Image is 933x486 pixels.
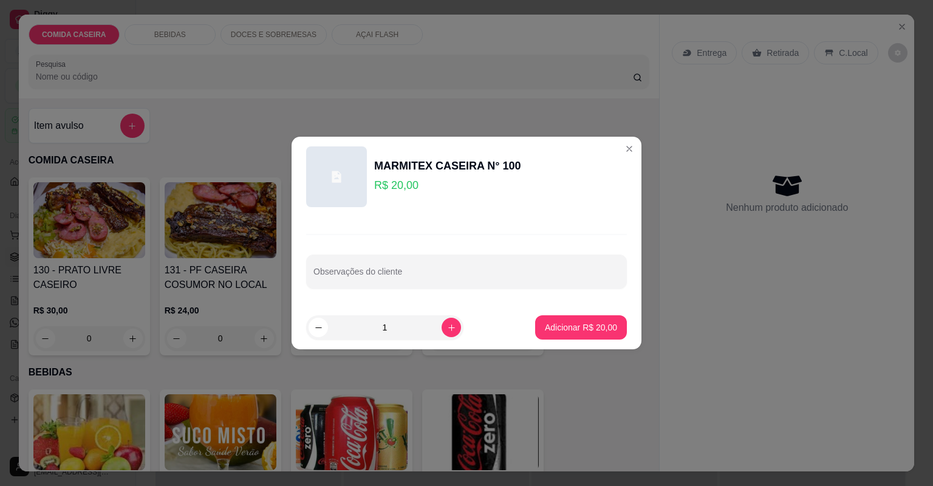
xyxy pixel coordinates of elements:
p: R$ 20,00 [374,177,521,194]
input: Observações do cliente [313,270,620,282]
button: Close [620,139,639,159]
button: decrease-product-quantity [309,318,328,337]
button: increase-product-quantity [442,318,461,337]
p: Adicionar R$ 20,00 [545,321,617,334]
button: Adicionar R$ 20,00 [535,315,627,340]
div: MARMITEX CASEIRA N° 100 [374,157,521,174]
